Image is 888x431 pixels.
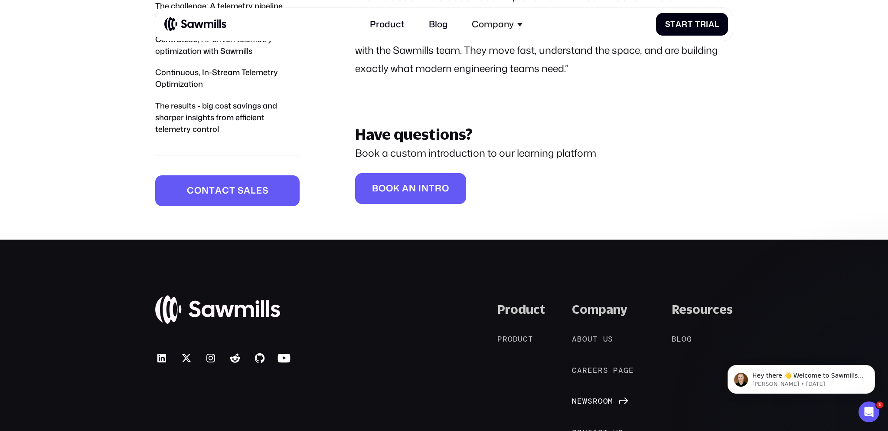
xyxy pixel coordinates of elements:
span: s [588,397,593,406]
span: C [187,185,194,196]
span: t [229,185,235,196]
div: Product [497,302,545,317]
iframe: Intercom notifications message [715,347,888,408]
span: s [262,185,268,196]
span: k [393,183,400,194]
span: l [676,335,682,344]
span: b [577,335,582,344]
span: o [508,335,513,344]
span: s [608,335,613,344]
span: u [588,335,593,344]
span: t [429,183,435,194]
span: o [194,185,202,196]
span: o [682,335,687,344]
span: e [629,366,634,375]
span: r [582,366,588,375]
span: T [695,20,700,29]
span: r [503,335,508,344]
span: a [708,20,715,29]
span: C [572,366,577,375]
span: l [715,20,719,29]
a: Bookanintro [355,173,466,204]
a: Continuous, In-Stream Telemetry Optimization [155,67,278,90]
span: o [598,397,603,406]
div: Company [572,302,627,317]
span: t [593,335,598,344]
span: e [577,397,582,406]
span: N [572,397,577,406]
span: r [598,366,603,375]
a: Blog [422,12,454,36]
span: i [418,183,421,194]
span: o [582,335,588,344]
a: Blog [672,333,703,345]
a: Centralized, AI-driven telemetry optimization with Sawmills [155,33,272,56]
div: Resources [672,302,733,317]
a: Product [497,333,544,345]
span: r [435,183,442,194]
div: Company [465,12,529,36]
span: o [442,183,449,194]
span: u [603,335,608,344]
a: Contactsales [155,175,300,206]
a: StartTrial [656,13,728,36]
span: o [603,397,608,406]
div: Book a custom introduction to our learning platform [355,147,732,160]
span: s [603,366,608,375]
span: P [497,335,503,344]
span: g [624,366,629,375]
span: B [672,335,677,344]
span: n [409,183,416,194]
span: u [518,335,523,344]
span: a [215,185,222,196]
span: w [582,397,588,406]
span: e [256,185,262,196]
span: o [379,183,386,194]
span: g [687,335,692,344]
span: t [670,20,676,29]
span: l [251,185,256,196]
span: t [688,20,693,29]
span: r [700,20,706,29]
span: S [665,20,671,29]
span: 1 [876,401,883,408]
span: n [421,183,429,194]
span: A [572,335,577,344]
span: m [608,397,613,406]
span: t [528,335,533,344]
div: Company [472,19,514,30]
span: i [706,20,708,29]
span: n [202,185,209,196]
span: a [402,183,409,194]
span: o [386,183,393,194]
a: Aboutus [572,333,624,345]
a: The results - big cost savings and sharper insights from efficient telemetry control [155,100,277,135]
span: c [523,335,528,344]
span: r [593,397,598,406]
a: Careerspage [572,365,645,376]
span: e [588,366,593,375]
span: s [238,185,244,196]
span: d [513,335,518,344]
span: e [593,366,598,375]
span: a [676,20,682,29]
a: Product [363,12,411,36]
span: a [618,366,624,375]
span: B [372,183,379,194]
span: r [682,20,688,29]
span: a [244,185,251,196]
span: c [222,185,229,196]
span: t [209,185,215,196]
div: Have questions? [355,125,732,143]
span: a [577,366,582,375]
span: p [613,366,618,375]
iframe: Intercom live chat [859,401,879,422]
